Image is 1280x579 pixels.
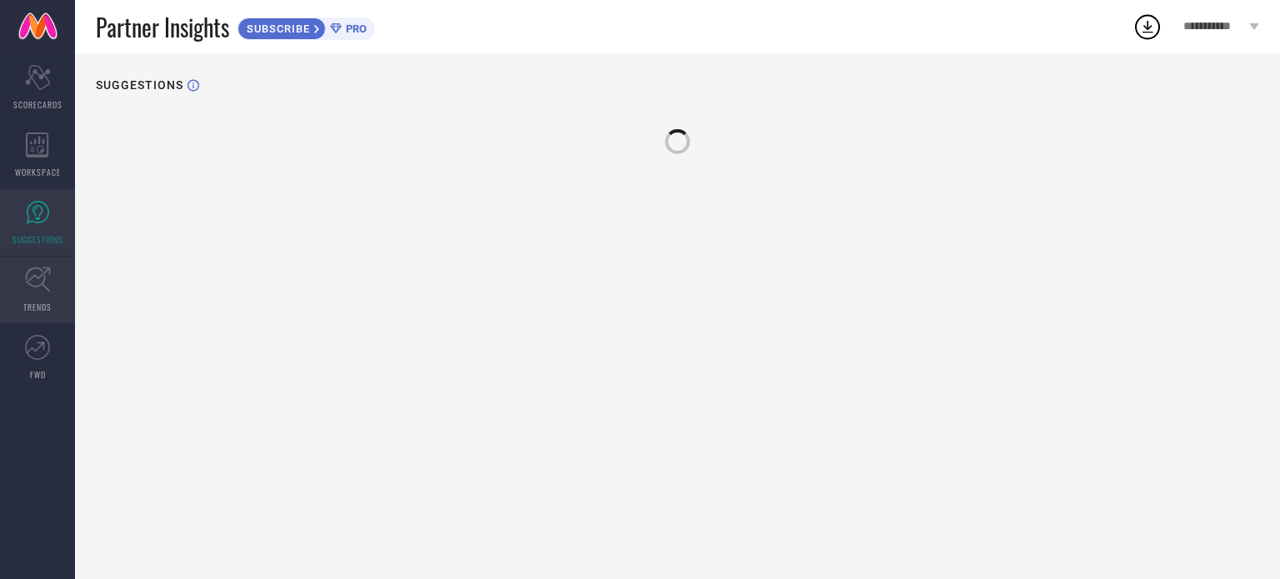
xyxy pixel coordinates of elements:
span: TRENDS [23,301,52,313]
span: SUBSCRIBE [238,22,314,35]
span: FWD [30,368,46,381]
a: SUBSCRIBEPRO [237,13,375,40]
h1: SUGGESTIONS [96,78,183,92]
span: SUGGESTIONS [12,233,63,246]
span: PRO [342,22,367,35]
span: SCORECARDS [13,98,62,111]
div: Open download list [1132,12,1162,42]
span: Partner Insights [96,10,229,44]
span: WORKSPACE [15,166,61,178]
